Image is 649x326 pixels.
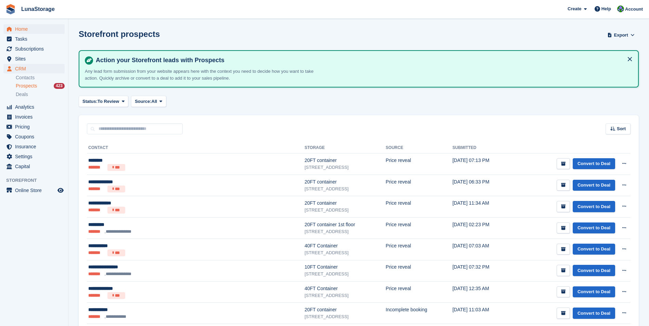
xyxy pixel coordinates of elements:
[15,122,56,132] span: Pricing
[573,265,615,276] a: Convert to Deal
[601,5,611,12] span: Help
[452,281,511,303] td: [DATE] 12:35 AM
[452,142,511,153] th: Submitted
[617,5,624,12] img: Cathal Vaughan
[386,281,452,303] td: Price reveal
[304,306,386,313] div: 20FT container
[304,263,386,271] div: 10FT Container
[304,164,386,171] div: [STREET_ADDRESS]
[452,260,511,281] td: [DATE] 07:32 PM
[386,196,452,218] td: Price reveal
[304,142,386,153] th: Storage
[3,54,65,64] a: menu
[452,239,511,260] td: [DATE] 07:03 AM
[568,5,581,12] span: Create
[304,292,386,299] div: [STREET_ADDRESS]
[152,98,157,105] span: All
[16,74,65,81] a: Contacts
[79,29,160,39] h1: Storefront prospects
[3,34,65,44] a: menu
[573,201,615,212] a: Convert to Deal
[617,125,626,132] span: Sort
[3,162,65,171] a: menu
[386,303,452,324] td: Incomplete booking
[79,96,128,107] button: Status: To Review
[3,186,65,195] a: menu
[304,157,386,164] div: 20FT container
[386,217,452,239] td: Price reveal
[3,112,65,122] a: menu
[386,142,452,153] th: Source
[304,200,386,207] div: 20FT container
[386,175,452,196] td: Price reveal
[573,286,615,298] a: Convert to Deal
[386,153,452,175] td: Price reveal
[131,96,166,107] button: Source: All
[5,4,16,14] img: stora-icon-8386f47178a22dfd0bd8f6a31ec36ba5ce8667c1dd55bd0f319d3a0aa187defe.svg
[452,196,511,218] td: [DATE] 11:34 AM
[386,239,452,260] td: Price reveal
[15,162,56,171] span: Capital
[573,158,615,169] a: Convert to Deal
[93,56,633,64] h4: Action your Storefront leads with Prospects
[15,54,56,64] span: Sites
[15,24,56,34] span: Home
[304,228,386,235] div: [STREET_ADDRESS]
[573,308,615,319] a: Convert to Deal
[573,222,615,234] a: Convert to Deal
[6,177,68,184] span: Storefront
[15,64,56,73] span: CRM
[304,186,386,192] div: [STREET_ADDRESS]
[85,68,324,81] p: Any lead form submission from your website appears here with the context you need to decide how y...
[18,3,57,15] a: LunaStorage
[3,152,65,161] a: menu
[614,32,628,39] span: Export
[3,44,65,54] a: menu
[625,6,643,13] span: Account
[56,186,65,194] a: Preview store
[15,44,56,54] span: Subscriptions
[304,221,386,228] div: 20FT container 1st floor
[3,132,65,141] a: menu
[15,112,56,122] span: Invoices
[135,98,151,105] span: Source:
[82,98,98,105] span: Status:
[54,83,65,89] div: 423
[573,244,615,255] a: Convert to Deal
[452,153,511,175] td: [DATE] 07:13 PM
[3,122,65,132] a: menu
[16,91,28,98] span: Deals
[16,91,65,98] a: Deals
[3,64,65,73] a: menu
[452,217,511,239] td: [DATE] 02:23 PM
[15,142,56,151] span: Insurance
[304,207,386,214] div: [STREET_ADDRESS]
[15,186,56,195] span: Online Store
[573,180,615,191] a: Convert to Deal
[15,102,56,112] span: Analytics
[304,313,386,320] div: [STREET_ADDRESS]
[87,142,304,153] th: Contact
[16,82,65,90] a: Prospects 423
[15,132,56,141] span: Coupons
[304,249,386,256] div: [STREET_ADDRESS]
[98,98,119,105] span: To Review
[304,242,386,249] div: 40FT Container
[3,102,65,112] a: menu
[15,34,56,44] span: Tasks
[304,271,386,277] div: [STREET_ADDRESS]
[304,285,386,292] div: 40FT Container
[15,152,56,161] span: Settings
[386,260,452,281] td: Price reveal
[3,142,65,151] a: menu
[3,24,65,34] a: menu
[606,29,636,41] button: Export
[16,83,37,89] span: Prospects
[304,178,386,186] div: 20FT container
[452,175,511,196] td: [DATE] 06:33 PM
[452,303,511,324] td: [DATE] 11:03 AM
